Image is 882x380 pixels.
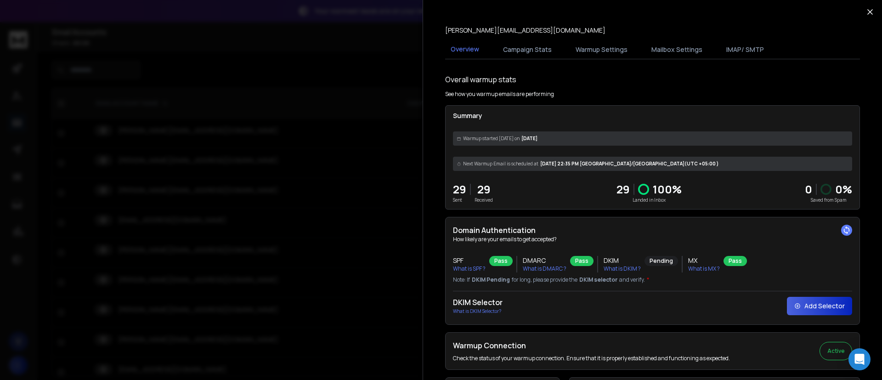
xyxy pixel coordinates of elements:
span: Warmup started [DATE] on [463,135,520,142]
p: 29 [616,182,630,197]
p: What is DKIM ? [604,265,641,272]
button: IMAP/ SMTP [721,40,769,60]
p: Check the status of your warmup connection. Ensure that it is properly established and functionin... [453,355,730,362]
p: [PERSON_NAME][EMAIL_ADDRESS][DOMAIN_NAME] [445,26,605,35]
h2: Warmup Connection [453,340,730,351]
div: Open Intercom Messenger [848,348,871,370]
p: Saved from Spam [805,197,852,204]
p: Received [475,197,493,204]
span: DKIM Pending [472,276,510,284]
h3: MX [688,256,720,265]
span: DKIM selector [579,276,617,284]
p: What is DKIM Selector? [453,308,503,315]
strong: 0 [805,181,812,197]
h3: SPF [453,256,486,265]
p: 29 [453,182,466,197]
button: Campaign Stats [498,40,557,60]
span: Next Warmup Email is scheduled at [463,160,538,167]
div: Pass [570,256,594,266]
p: 0 % [835,182,852,197]
div: [DATE] [453,131,852,146]
p: What is MX ? [688,265,720,272]
p: 100 % [653,182,682,197]
h1: Overall warmup stats [445,74,516,85]
p: What is DMARC ? [523,265,566,272]
p: Note: If for long, please provide the and verify. [453,276,852,284]
p: How likely are your emails to get accepted? [453,236,852,243]
h2: Domain Authentication [453,225,852,236]
div: Pass [724,256,747,266]
p: Sent [453,197,466,204]
h3: DKIM [604,256,641,265]
button: Warmup Settings [570,40,633,60]
button: Add Selector [787,297,852,315]
p: What is SPF ? [453,265,486,272]
p: Landed in Inbox [616,197,682,204]
button: Mailbox Settings [646,40,708,60]
h3: DMARC [523,256,566,265]
button: Active [820,342,852,360]
button: Overview [445,39,485,60]
p: See how you warmup emails are performing [445,91,554,98]
div: [DATE] 22:35 PM [GEOGRAPHIC_DATA]/[GEOGRAPHIC_DATA] (UTC +05:00 ) [453,157,852,171]
p: Summary [453,111,852,120]
div: Pending [645,256,678,266]
p: 29 [475,182,493,197]
h2: DKIM Selector [453,297,503,308]
div: Pass [489,256,513,266]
